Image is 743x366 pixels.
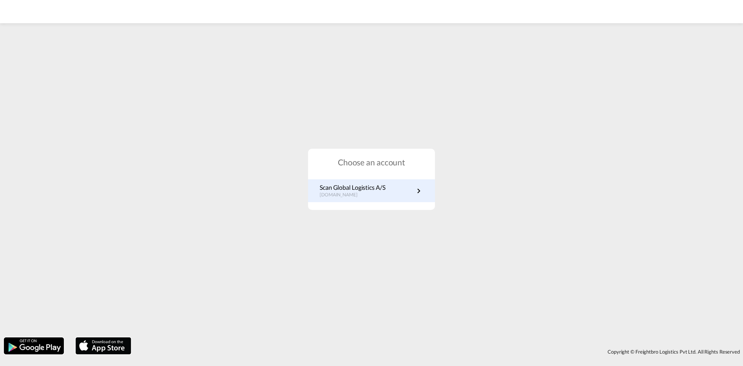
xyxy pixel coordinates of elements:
[308,156,435,168] h1: Choose an account
[320,183,423,198] a: Scan Global Logistics A/S[DOMAIN_NAME]
[75,337,132,355] img: apple.png
[414,186,423,196] md-icon: icon-chevron-right
[320,183,385,192] p: Scan Global Logistics A/S
[135,345,743,358] div: Copyright © Freightbro Logistics Pvt Ltd. All Rights Reserved
[3,337,65,355] img: google.png
[320,192,385,198] p: [DOMAIN_NAME]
